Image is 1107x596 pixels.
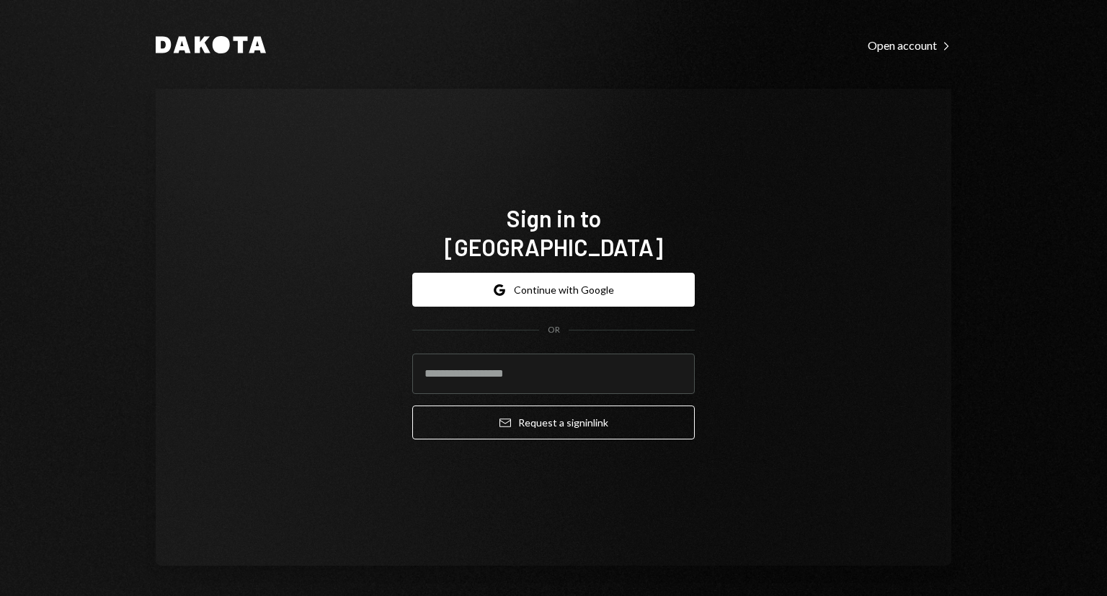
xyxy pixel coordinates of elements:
a: Open account [868,37,951,53]
div: OR [548,324,560,336]
div: Open account [868,38,951,53]
button: Continue with Google [412,273,695,307]
h1: Sign in to [GEOGRAPHIC_DATA] [412,203,695,261]
button: Request a signinlink [412,406,695,439]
